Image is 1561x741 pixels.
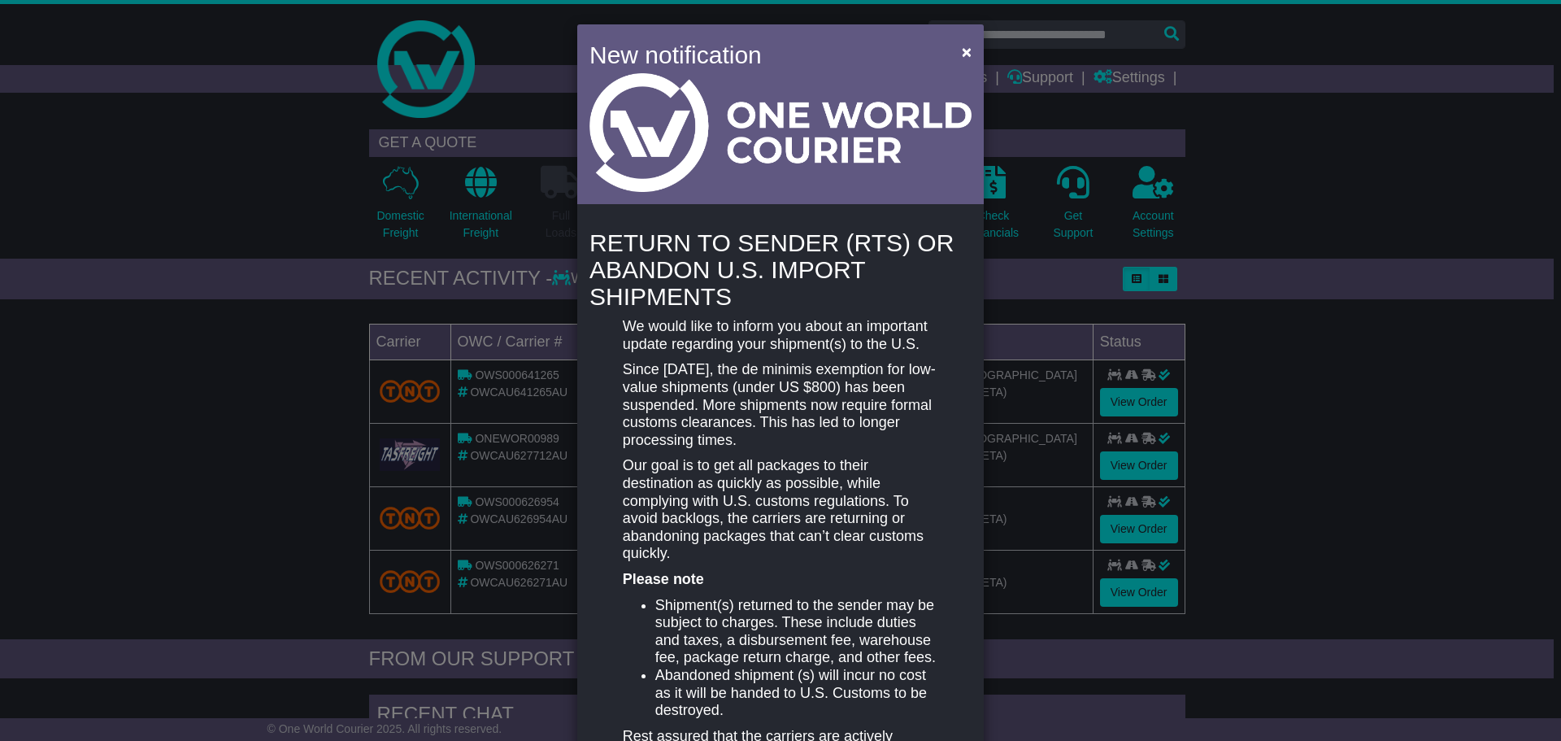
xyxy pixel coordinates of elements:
button: Close [954,35,980,68]
li: Abandoned shipment (s) will incur no cost as it will be handed to U.S. Customs to be destroyed. [655,667,938,720]
strong: Please note [623,571,704,587]
span: × [962,42,972,61]
h4: RETURN TO SENDER (RTS) OR ABANDON U.S. IMPORT SHIPMENTS [589,229,972,310]
p: We would like to inform you about an important update regarding your shipment(s) to the U.S. [623,318,938,353]
li: Shipment(s) returned to the sender may be subject to charges. These include duties and taxes, a d... [655,597,938,667]
img: Light [589,73,972,192]
h4: New notification [589,37,938,73]
p: Our goal is to get all packages to their destination as quickly as possible, while complying with... [623,457,938,563]
p: Since [DATE], the de minimis exemption for low-value shipments (under US $800) has been suspended... [623,361,938,449]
